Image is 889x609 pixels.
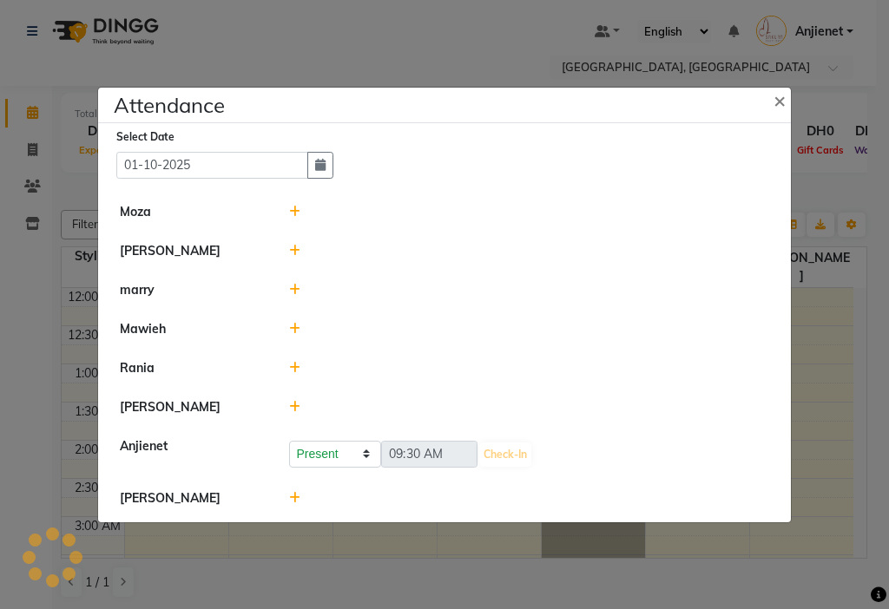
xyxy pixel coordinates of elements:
[107,203,276,221] div: Moza
[114,89,225,121] h4: Attendance
[116,152,308,179] input: Select date
[760,75,803,124] button: Close
[107,242,276,260] div: [PERSON_NAME]
[774,87,786,113] span: ×
[107,489,276,507] div: [PERSON_NAME]
[107,281,276,299] div: marry
[107,359,276,377] div: Rania
[107,320,276,338] div: Mawieh
[107,398,276,416] div: [PERSON_NAME]
[107,437,276,468] div: Anjienet
[116,129,175,145] label: Select Date
[479,442,531,467] button: Check-In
